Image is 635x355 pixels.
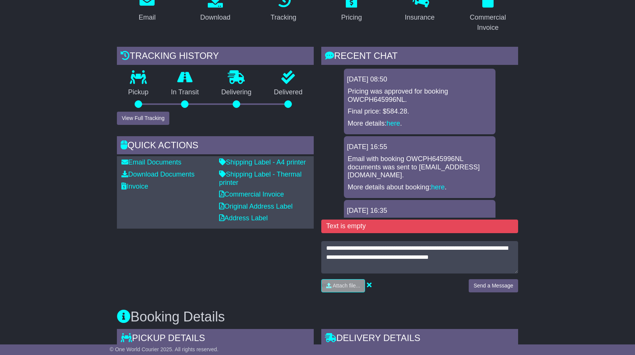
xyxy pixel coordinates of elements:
div: Pickup Details [117,329,314,349]
div: Delivery Details [321,329,518,349]
div: Insurance [405,12,434,23]
p: Delivering [210,88,263,97]
div: [DATE] 16:55 [347,143,492,151]
div: [DATE] 08:50 [347,75,492,84]
button: Send a Message [469,279,518,292]
a: Address Label [219,214,268,222]
a: Shipping Label - A4 printer [219,158,306,166]
h3: Booking Details [117,309,518,324]
div: Quick Actions [117,136,314,157]
p: Pickup [117,88,160,97]
div: Text is empty [321,220,518,233]
a: Original Address Label [219,203,293,210]
a: Email Documents [121,158,181,166]
div: Email [139,12,156,23]
div: Pricing [341,12,362,23]
div: Download [200,12,230,23]
a: Invoice [121,183,148,190]
div: Commercial Invoice [462,12,513,33]
a: Commercial Invoice [219,191,284,198]
p: Pricing was approved for booking OWCPH645996NL. [348,88,492,104]
div: RECENT CHAT [321,47,518,67]
a: Shipping Label - Thermal printer [219,171,302,186]
div: Tracking [271,12,296,23]
button: View Full Tracking [117,112,169,125]
p: In Transit [160,88,210,97]
span: © One World Courier 2025. All rights reserved. [110,346,219,352]
p: Delivered [263,88,314,97]
p: More details about booking: . [348,183,492,192]
p: Email with booking OWCPH645996NL documents was sent to [EMAIL_ADDRESS][DOMAIN_NAME]. [348,155,492,180]
a: here [431,183,445,191]
a: here [387,120,400,127]
div: [DATE] 16:35 [347,207,492,215]
p: More details: . [348,120,492,128]
p: Final price: $584.28. [348,108,492,116]
a: Download Documents [121,171,195,178]
div: Tracking history [117,47,314,67]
